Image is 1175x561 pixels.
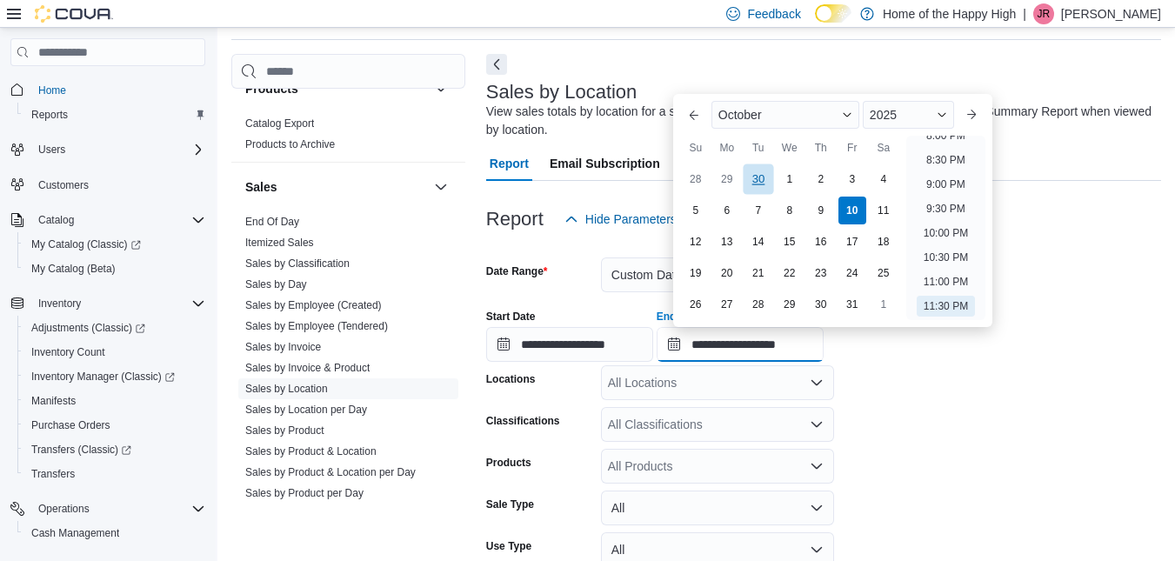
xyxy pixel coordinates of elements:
[24,317,152,338] a: Adjustments (Classic)
[917,247,975,268] li: 10:30 PM
[807,228,835,256] div: day-16
[31,498,97,519] button: Operations
[917,223,975,244] li: 10:00 PM
[35,5,113,23] img: Cova
[713,165,741,193] div: day-29
[24,464,82,484] a: Transfers
[17,413,212,437] button: Purchase Orders
[807,291,835,318] div: day-30
[743,164,773,195] div: day-30
[31,175,96,196] a: Customers
[245,320,388,332] a: Sales by Employee (Tendered)
[919,150,972,170] li: 8:30 PM
[807,165,835,193] div: day-2
[713,197,741,224] div: day-6
[917,296,975,317] li: 11:30 PM
[245,178,277,196] h3: Sales
[713,134,741,162] div: Mo
[657,327,824,362] input: Press the down key to enter a popover containing a calendar. Press the escape key to close the po...
[231,211,465,511] div: Sales
[245,137,335,151] span: Products to Archive
[919,125,972,146] li: 8:00 PM
[24,317,205,338] span: Adjustments (Classic)
[682,291,710,318] div: day-26
[245,178,427,196] button: Sales
[38,213,74,227] span: Catalog
[919,198,972,219] li: 9:30 PM
[682,228,710,256] div: day-12
[24,258,205,279] span: My Catalog (Beta)
[585,210,677,228] span: Hide Parameters
[245,424,324,437] a: Sales by Product
[3,172,212,197] button: Customers
[776,165,804,193] div: day-1
[601,257,834,292] button: Custom Date
[870,197,898,224] div: day-11
[870,291,898,318] div: day-1
[245,361,370,375] span: Sales by Invoice & Product
[24,391,205,411] span: Manifests
[776,259,804,287] div: day-22
[24,234,205,255] span: My Catalog (Classic)
[17,437,212,462] a: Transfers (Classic)
[245,117,314,130] a: Catalog Export
[245,340,321,354] span: Sales by Invoice
[744,291,772,318] div: day-28
[3,208,212,232] button: Catalog
[486,209,544,230] h3: Report
[245,298,382,312] span: Sales by Employee (Created)
[486,498,534,511] label: Sale Type
[3,137,212,162] button: Users
[31,139,72,160] button: Users
[486,327,653,362] input: Press the down key to open a popover containing a calendar.
[682,259,710,287] div: day-19
[838,134,866,162] div: Fr
[744,134,772,162] div: Tu
[24,104,205,125] span: Reports
[490,146,529,181] span: Report
[486,456,531,470] label: Products
[31,293,205,314] span: Inventory
[245,341,321,353] a: Sales by Invoice
[486,539,531,553] label: Use Type
[245,486,364,500] span: Sales by Product per Day
[17,364,212,389] a: Inventory Manager (Classic)
[776,197,804,224] div: day-8
[17,103,212,127] button: Reports
[486,264,548,278] label: Date Range
[1023,3,1026,24] p: |
[776,134,804,162] div: We
[24,415,205,436] span: Purchase Orders
[810,417,824,431] button: Open list of options
[486,414,560,428] label: Classifications
[24,258,123,279] a: My Catalog (Beta)
[744,228,772,256] div: day-14
[24,523,205,544] span: Cash Management
[245,362,370,374] a: Sales by Invoice & Product
[245,403,367,417] span: Sales by Location per Day
[245,445,377,457] a: Sales by Product & Location
[231,113,465,162] div: Products
[550,146,660,181] span: Email Subscription
[776,291,804,318] div: day-29
[31,80,73,101] a: Home
[24,366,205,387] span: Inventory Manager (Classic)
[31,108,68,122] span: Reports
[245,80,298,97] h3: Products
[870,134,898,162] div: Sa
[1038,3,1051,24] span: JR
[245,278,307,291] a: Sales by Day
[431,78,451,99] button: Products
[245,465,416,479] span: Sales by Product & Location per Day
[1033,3,1054,24] div: Jazmine Rice
[245,424,324,437] span: Sales by Product
[807,259,835,287] div: day-23
[838,291,866,318] div: day-31
[24,342,205,363] span: Inventory Count
[245,216,299,228] a: End Of Day
[17,232,212,257] a: My Catalog (Classic)
[17,462,212,486] button: Transfers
